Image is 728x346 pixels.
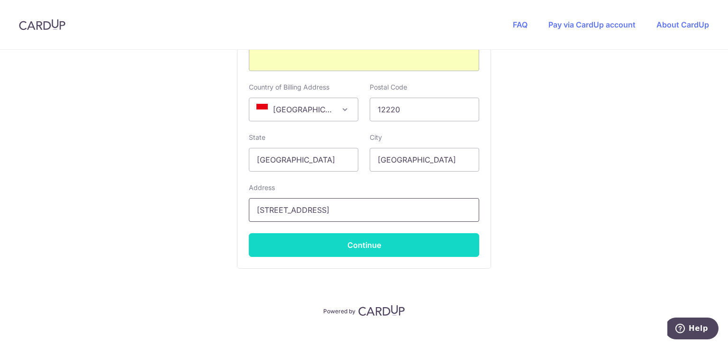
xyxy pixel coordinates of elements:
label: Country of Billing Address [249,82,329,92]
img: CardUp [19,19,65,30]
a: Pay via CardUp account [548,20,636,29]
p: Powered by [323,306,355,315]
img: CardUp [358,305,405,316]
iframe: Opens a widget where you can find more information [667,318,719,341]
label: Address [249,183,275,192]
label: State [249,133,265,142]
label: Postal Code [370,82,407,92]
button: Continue [249,233,479,257]
a: FAQ [513,20,528,29]
label: City [370,133,382,142]
a: About CardUp [656,20,709,29]
span: Indonesia [249,98,358,121]
input: Example 123456 [370,98,479,121]
iframe: Secure card payment input frame [257,54,471,65]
